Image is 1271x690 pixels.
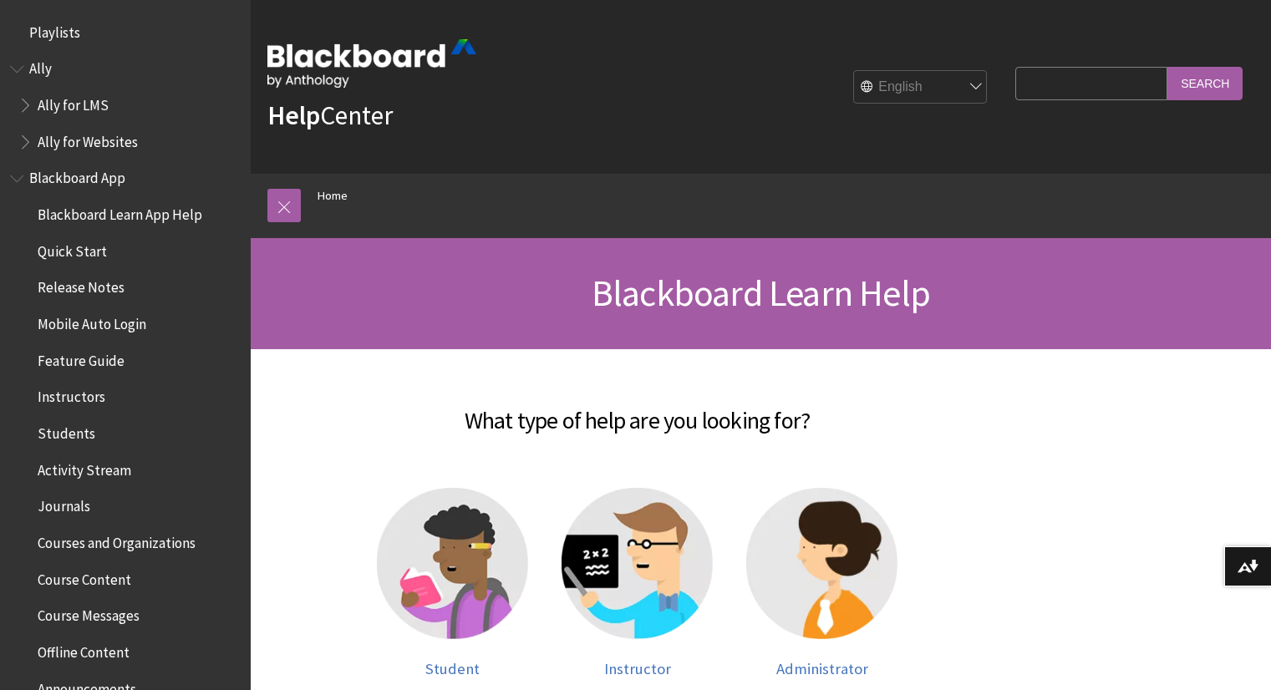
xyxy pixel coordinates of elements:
[377,488,528,677] a: Student help Student
[38,347,125,369] span: Feature Guide
[38,91,109,114] span: Ally for LMS
[267,99,393,132] a: HelpCenter
[29,165,125,187] span: Blackboard App
[29,55,52,78] span: Ally
[604,659,671,678] span: Instructor
[318,185,348,206] a: Home
[38,602,140,625] span: Course Messages
[38,128,138,150] span: Ally for Websites
[592,270,930,316] span: Blackboard Learn Help
[38,274,125,297] span: Release Notes
[562,488,713,639] img: Instructor help
[38,638,130,661] span: Offline Content
[377,488,528,639] img: Student help
[267,99,320,132] strong: Help
[38,566,131,588] span: Course Content
[854,71,988,104] select: Site Language Selector
[29,18,80,41] span: Playlists
[425,659,480,678] span: Student
[38,419,95,442] span: Students
[10,55,241,156] nav: Book outline for Anthology Ally Help
[38,237,107,260] span: Quick Start
[267,39,476,88] img: Blackboard by Anthology
[38,456,131,479] span: Activity Stream
[776,659,868,678] span: Administrator
[1167,67,1243,99] input: Search
[38,493,90,515] span: Journals
[38,529,196,551] span: Courses and Organizations
[38,383,105,406] span: Instructors
[746,488,897,677] a: Administrator help Administrator
[10,18,241,47] nav: Book outline for Playlists
[38,200,202,223] span: Blackboard Learn App Help
[562,488,713,677] a: Instructor help Instructor
[267,383,1007,438] h2: What type of help are you looking for?
[746,488,897,639] img: Administrator help
[38,310,146,332] span: Mobile Auto Login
